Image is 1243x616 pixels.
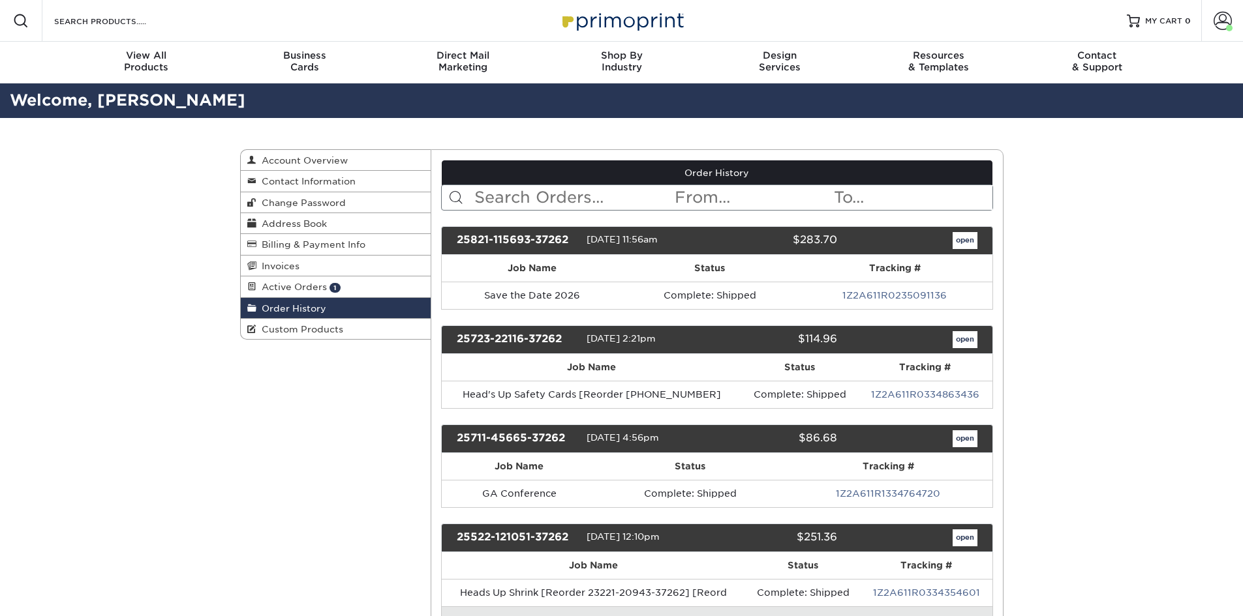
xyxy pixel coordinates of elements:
th: Tracking # [861,552,992,579]
span: Change Password [256,198,346,208]
span: [DATE] 12:10pm [587,531,660,542]
a: Shop ByIndustry [542,42,701,83]
span: Contact [1018,50,1176,61]
td: Save the Date 2026 [442,282,622,309]
td: Head's Up Safety Cards [Reorder [PHONE_NUMBER] [442,381,741,408]
a: open [953,529,977,546]
a: 1Z2A611R0334863436 [871,389,979,400]
span: Contact Information [256,176,356,186]
th: Tracking # [784,453,992,480]
span: 0 [1185,16,1191,25]
td: Complete: Shipped [746,579,861,606]
div: & Templates [859,50,1018,73]
th: Job Name [442,552,746,579]
th: Tracking # [858,354,992,381]
span: Custom Products [256,324,343,334]
th: Status [746,552,861,579]
span: View All [67,50,226,61]
input: To... [833,185,992,210]
td: Complete: Shipped [596,480,784,507]
a: BusinessCards [225,42,384,83]
a: Direct MailMarketing [384,42,542,83]
a: 1Z2A611R0334354601 [873,587,980,598]
div: $86.68 [707,430,847,447]
input: SEARCH PRODUCTS..... [53,13,180,29]
div: Cards [225,50,384,73]
a: Active Orders 1 [241,276,431,297]
a: 1Z2A611R1334764720 [836,488,940,499]
a: Contact Information [241,171,431,192]
a: open [953,331,977,348]
span: Active Orders [256,282,327,292]
div: $251.36 [707,529,847,546]
th: Status [596,453,784,480]
div: Services [701,50,859,73]
span: Shop By [542,50,701,61]
span: Billing & Payment Info [256,239,365,250]
div: 25821-115693-37262 [447,232,587,249]
div: & Support [1018,50,1176,73]
span: Account Overview [256,155,348,166]
a: 1Z2A611R0235091136 [842,290,947,301]
div: Products [67,50,226,73]
span: Direct Mail [384,50,542,61]
a: Address Book [241,213,431,234]
td: Complete: Shipped [622,282,797,309]
a: DesignServices [701,42,859,83]
a: Account Overview [241,150,431,171]
div: 25522-121051-37262 [447,529,587,546]
span: 1 [330,283,341,293]
a: Custom Products [241,319,431,339]
span: Invoices [256,261,299,271]
div: Marketing [384,50,542,73]
span: Order History [256,303,326,314]
input: Search Orders... [473,185,673,210]
span: Resources [859,50,1018,61]
td: Complete: Shipped [741,381,858,408]
img: Primoprint [557,7,687,35]
th: Job Name [442,453,596,480]
a: Order History [241,298,431,319]
a: Billing & Payment Info [241,234,431,255]
a: Invoices [241,256,431,276]
div: $283.70 [707,232,847,249]
div: 25711-45665-37262 [447,430,587,447]
div: $114.96 [707,331,847,348]
a: open [953,430,977,447]
a: Order History [442,160,992,185]
span: Design [701,50,859,61]
a: View AllProducts [67,42,226,83]
a: Contact& Support [1018,42,1176,83]
th: Job Name [442,354,741,381]
span: Address Book [256,218,327,229]
a: Resources& Templates [859,42,1018,83]
span: Business [225,50,384,61]
a: open [953,232,977,249]
span: [DATE] 11:56am [587,234,658,244]
div: Industry [542,50,701,73]
span: MY CART [1145,16,1182,27]
div: 25723-22116-37262 [447,331,587,348]
th: Status [741,354,858,381]
a: Change Password [241,192,431,213]
input: From... [673,185,833,210]
td: Heads Up Shrink [Reorder 23221-20943-37262] [Reord [442,579,746,606]
span: [DATE] 2:21pm [587,333,656,344]
td: GA Conference [442,480,596,507]
span: [DATE] 4:56pm [587,432,659,443]
th: Job Name [442,255,622,282]
th: Tracking # [797,255,992,282]
th: Status [622,255,797,282]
